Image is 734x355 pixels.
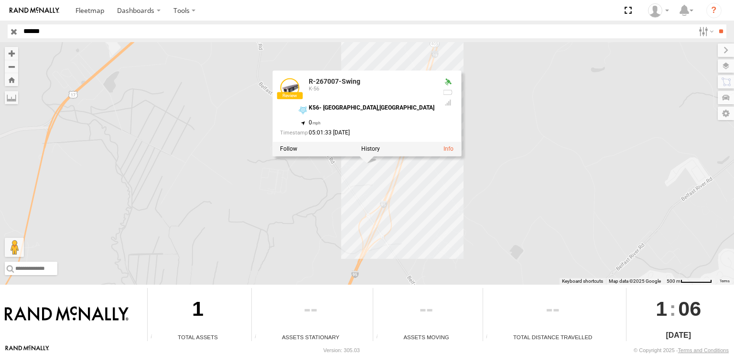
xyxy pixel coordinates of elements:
div: Total number of assets current in transit. [373,334,388,341]
div: © Copyright 2025 - [634,347,729,353]
span: Map data ©2025 Google [609,278,661,284]
div: No battery health information received from this device. [442,89,453,96]
label: Search Filter Options [695,24,715,38]
div: Jose Goitia [645,3,672,18]
div: Total Assets [148,333,248,341]
span: 0 [309,119,321,126]
div: R-267007-Swing [309,78,434,85]
img: rand-logo.svg [10,7,59,14]
label: Realtime tracking of Asset [280,145,297,152]
div: 1 [148,288,248,333]
div: Total distance travelled by all assets within specified date range and applied filters [483,334,497,341]
span: 1 [656,288,667,329]
div: Valid GPS Fix [442,78,453,86]
label: Measure [5,91,18,104]
div: [DATE] [626,330,731,341]
button: Map Scale: 500 m per 62 pixels [664,278,715,285]
a: Terms and Conditions [678,347,729,353]
button: Zoom out [5,60,18,73]
img: Rand McNally [5,306,129,322]
div: Total number of assets current stationary. [252,334,266,341]
div: : [626,288,731,329]
button: Drag Pegman onto the map to open Street View [5,238,24,257]
a: View Asset Details [443,145,453,152]
button: Zoom Home [5,73,18,86]
button: Zoom in [5,47,18,60]
div: Total Distance Travelled [483,333,623,341]
span: 500 m [667,278,680,284]
div: Last Event GSM Signal Strength [442,99,453,106]
div: K56- [GEOGRAPHIC_DATA],[GEOGRAPHIC_DATA] [309,105,434,111]
a: Terms [720,279,730,283]
span: 06 [678,288,701,329]
div: Total number of Enabled Assets [148,334,162,341]
div: K-56 [309,86,434,92]
label: Map Settings [718,107,734,120]
div: Assets Moving [373,333,479,341]
button: Keyboard shortcuts [562,278,603,285]
div: Assets Stationary [252,333,369,341]
a: Visit our Website [5,345,49,355]
div: Version: 305.03 [324,347,360,353]
div: Date/time of location update [280,130,434,136]
i: ? [706,3,722,18]
label: View Asset History [361,145,380,152]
